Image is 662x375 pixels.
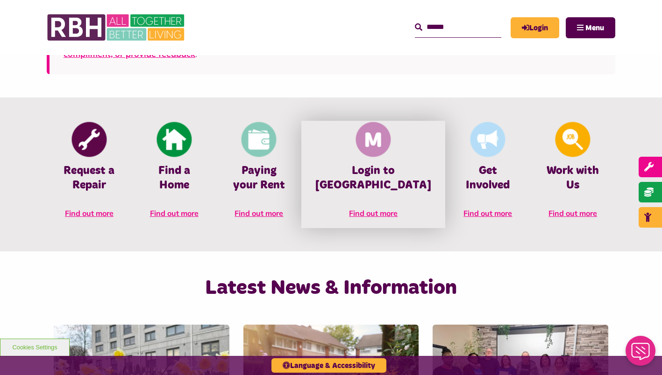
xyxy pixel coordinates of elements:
a: Get Involved Get Involved Find out more [445,121,530,228]
h4: Get Involved [459,164,516,193]
img: Membership And Mutuality [356,122,391,157]
iframe: Netcall Web Assistant for live chat [620,333,662,375]
span: Find out more [150,208,199,218]
a: Looking For A Job Work with Us Find out more [530,121,615,228]
h4: Work with Us [544,164,601,193]
h4: Login to [GEOGRAPHIC_DATA] [315,164,431,193]
img: Report Repair [71,122,107,157]
span: Find out more [548,208,597,218]
button: Navigation [566,17,615,38]
a: Click here to find out more about how to make a complaint, leave a compliment, or provide feedback [64,36,561,59]
span: Find out more [349,208,398,218]
img: Looking For A Job [555,122,591,157]
img: Pay Rent [242,122,277,157]
a: Find A Home Find a Home Find out more [132,121,217,228]
button: Language & Accessibility [271,358,386,373]
span: Find out more [235,208,283,218]
a: MyRBH [511,17,559,38]
h4: Request a Repair [61,164,118,193]
a: Report Repair Request a Repair Find out more [47,121,132,228]
a: Membership And Mutuality Login to [GEOGRAPHIC_DATA] Find out more [301,121,445,228]
input: Search [415,17,501,37]
img: Get Involved [470,122,505,157]
a: Pay Rent Paying your Rent Find out more [217,121,302,228]
h2: Latest News & Information [142,275,520,301]
span: Menu [585,24,604,32]
img: RBH [47,9,187,46]
img: Find A Home [157,122,192,157]
span: Find out more [65,208,114,218]
h4: Paying your Rent [231,164,288,193]
h4: Find a Home [146,164,203,193]
span: Find out more [463,208,512,218]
